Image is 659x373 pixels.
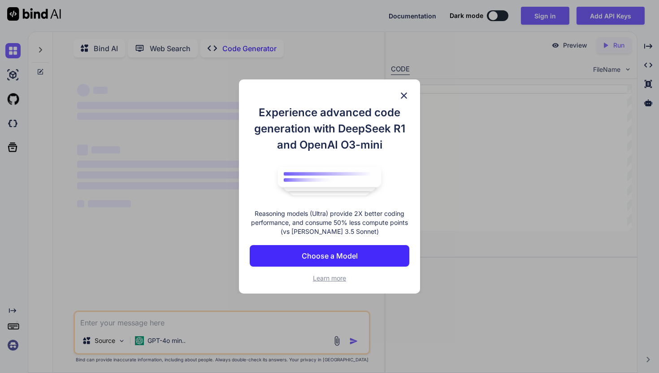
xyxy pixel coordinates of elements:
[250,209,409,236] p: Reasoning models (Ultra) provide 2X better coding performance, and consume 50% less compute point...
[399,90,409,101] img: close
[302,250,358,261] p: Choose a Model
[313,274,346,282] span: Learn more
[250,245,409,267] button: Choose a Model
[250,105,409,153] h1: Experience advanced code generation with DeepSeek R1 and OpenAI O3-mini
[271,162,388,201] img: bind logo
